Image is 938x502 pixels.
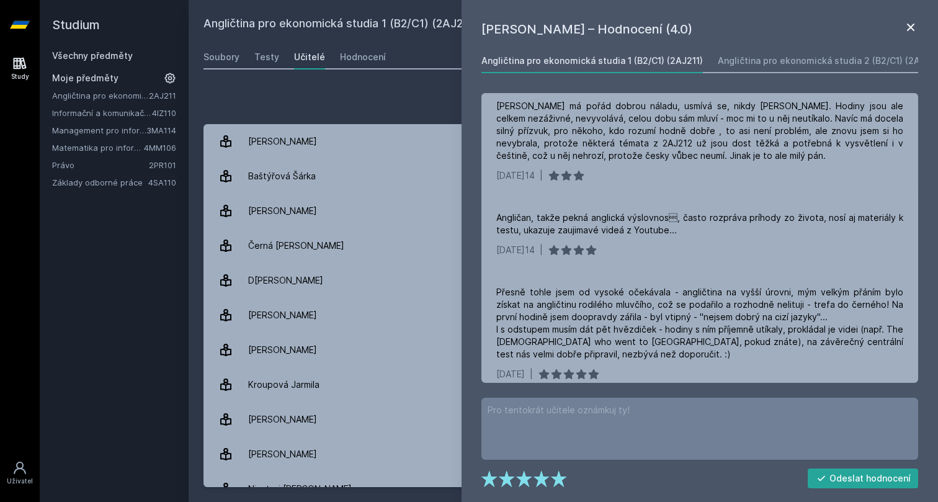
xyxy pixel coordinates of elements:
a: [PERSON_NAME] 7 hodnocení 3.7 [203,333,923,367]
div: [PERSON_NAME] [248,442,317,467]
div: Kroupová Jarmila [248,372,319,397]
a: Matematika pro informatiky [52,141,144,154]
div: [PERSON_NAME] [248,407,317,432]
a: [PERSON_NAME] 5 hodnocení 4.0 [203,437,923,472]
div: [PERSON_NAME] [248,303,317,328]
div: Černá [PERSON_NAME] [248,233,344,258]
div: | [540,169,543,182]
div: [DATE]14 [496,244,535,256]
a: 4MM106 [144,143,176,153]
div: Učitelé [294,51,325,63]
div: [DATE] [496,368,525,380]
a: Baštýřová Šárka 4 hodnocení 3.0 [203,159,923,194]
a: 4IZ110 [152,108,176,118]
div: Testy [254,51,279,63]
h2: Angličtina pro ekonomická studia 1 (B2/C1) (2AJ211) [203,15,780,35]
a: 4SA110 [148,177,176,187]
a: Základy odborné práce [52,176,148,189]
div: Baštýřová Šárka [248,164,316,189]
a: Management pro informatiky a statistiky [52,124,146,137]
div: Study [11,72,29,81]
a: Černá [PERSON_NAME] 3 hodnocení 3.0 [203,228,923,263]
a: [PERSON_NAME] 3 hodnocení 3.7 [203,124,923,159]
a: Hodnocení [340,45,386,69]
a: Kroupová Jarmila 18 hodnocení 4.2 [203,367,923,402]
div: [PERSON_NAME] [248,338,317,362]
a: [PERSON_NAME] 3 hodnocení 4.0 [203,194,923,228]
a: [PERSON_NAME] 6 hodnocení 4.3 [203,402,923,437]
div: | [540,244,543,256]
span: Moje předměty [52,72,118,84]
a: 2PR101 [149,160,176,170]
div: Uživatel [7,477,33,486]
div: [PERSON_NAME] [248,199,317,223]
div: D[PERSON_NAME] [248,268,323,293]
a: Soubory [203,45,239,69]
div: | [530,368,533,380]
div: [PERSON_NAME] [248,129,317,154]
a: Všechny předměty [52,50,133,61]
div: Soubory [203,51,239,63]
div: [DATE]14 [496,169,535,182]
a: [PERSON_NAME] 14 hodnocení 3.8 [203,298,923,333]
a: Study [2,50,37,87]
a: Angličtina pro ekonomická studia 1 (B2/C1) [52,89,149,102]
a: Učitelé [294,45,325,69]
div: Přesně tohle jsem od vysoké očekávala - angličtina na vyšší úrovni, mým velkým přáním bylo získat... [496,286,903,361]
button: Odeslat hodnocení [808,468,919,488]
a: D[PERSON_NAME] 4 hodnocení 5.0 [203,263,923,298]
a: Právo [52,159,149,171]
a: Testy [254,45,279,69]
div: Angličan, takže pekná anglická výslovnos, často rozpráva príhody zo života, nosí aj materiály k ... [496,212,903,236]
a: 3MA114 [146,125,176,135]
div: Hodnocení [340,51,386,63]
div: [PERSON_NAME] má pořád dobrou náladu, usmívá se, nikdy [PERSON_NAME]. Hodiny jsou ale celkem nezá... [496,100,903,162]
a: Informační a komunikační technologie [52,107,152,119]
a: Uživatel [2,454,37,492]
a: 2AJ211 [149,91,176,101]
div: Niestroj [PERSON_NAME] [248,477,352,501]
